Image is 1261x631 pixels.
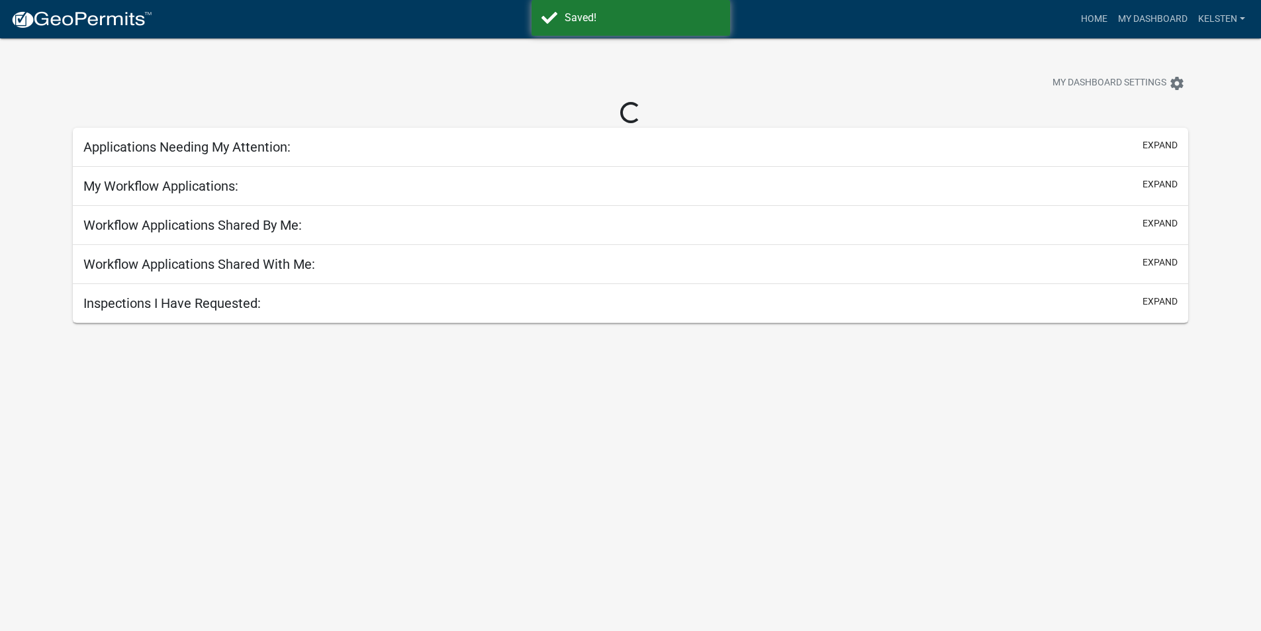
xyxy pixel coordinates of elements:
[1169,75,1185,91] i: settings
[1076,7,1113,32] a: Home
[1042,70,1195,96] button: My Dashboard Settingssettings
[1143,256,1178,269] button: expand
[83,217,302,233] h5: Workflow Applications Shared By Me:
[83,178,238,194] h5: My Workflow Applications:
[1143,217,1178,230] button: expand
[1143,177,1178,191] button: expand
[1143,138,1178,152] button: expand
[83,295,261,311] h5: Inspections I Have Requested:
[83,256,315,272] h5: Workflow Applications Shared With Me:
[1193,7,1250,32] a: Kelsten
[565,10,720,26] div: Saved!
[1113,7,1193,32] a: My Dashboard
[1143,295,1178,309] button: expand
[83,139,291,155] h5: Applications Needing My Attention:
[1052,75,1166,91] span: My Dashboard Settings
